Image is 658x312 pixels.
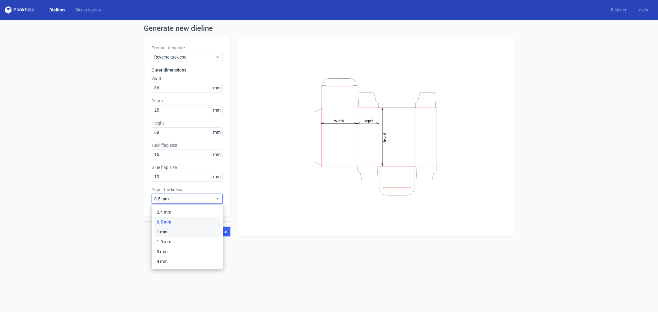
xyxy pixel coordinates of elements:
[212,83,222,92] span: mm
[212,150,222,159] span: mm
[154,227,220,237] div: 1 mm
[155,54,215,60] span: Reverse tuck end
[70,7,107,13] a: Diecut layouts
[152,45,223,51] label: Product template
[152,98,223,104] label: Depth
[152,142,223,148] label: Tuck flap size
[334,118,344,123] tspan: Width
[363,118,373,123] tspan: Depth
[154,247,220,257] div: 3 mm
[154,207,220,217] div: 0.4 mm
[44,7,70,13] a: Dielines
[152,76,223,82] label: Width
[154,257,220,266] div: 4 mm
[152,120,223,126] label: Height
[152,164,223,170] label: Glue flap size
[154,237,220,247] div: 1.5 mm
[212,172,222,181] span: mm
[212,128,222,137] span: mm
[152,187,223,193] label: Paper thickness
[154,217,220,227] div: 0.5 mm
[212,105,222,115] span: mm
[144,25,514,32] h1: Generate new dieline
[152,67,223,73] h3: Outer dimensions
[155,196,215,202] span: 0.5 mm
[631,7,653,13] a: Log in
[606,7,631,13] a: Register
[382,133,386,143] tspan: Height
